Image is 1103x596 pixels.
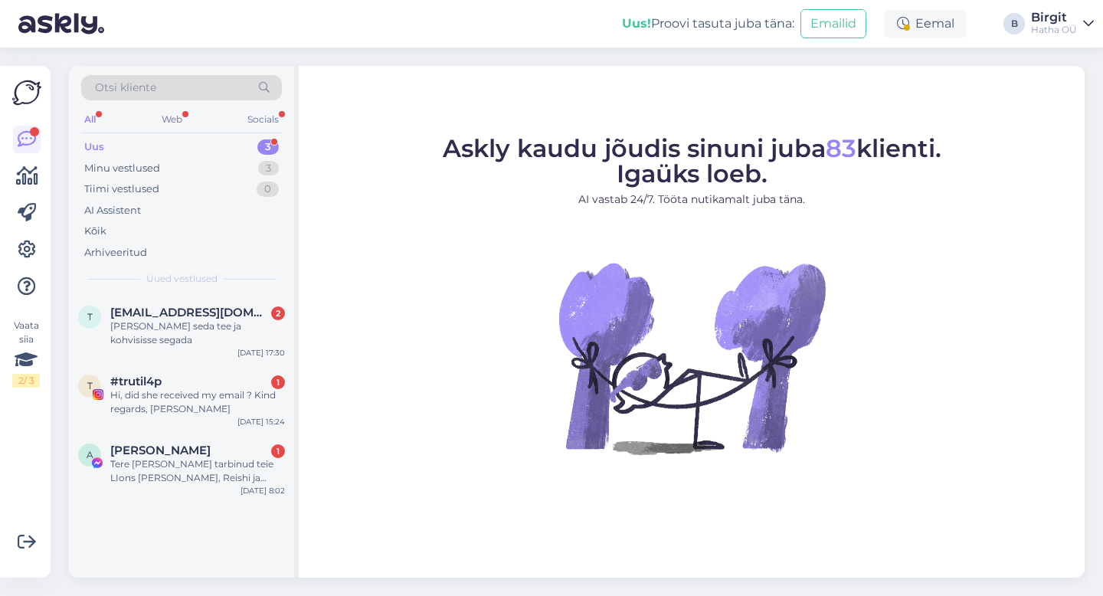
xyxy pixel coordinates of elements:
div: Vaata siia [12,319,40,388]
div: Uus [84,139,104,155]
div: [DATE] 15:24 [237,416,285,427]
div: Socials [244,110,282,129]
span: Askly kaudu jõudis sinuni juba klienti. Igaüks loeb. [443,133,941,188]
b: Uus! [622,16,651,31]
span: Otsi kliente [95,80,156,96]
span: Uued vestlused [146,272,218,286]
div: B [1003,13,1025,34]
span: #trutil4p [110,375,162,388]
div: 2 / 3 [12,374,40,388]
div: 3 [257,139,279,155]
div: 2 [271,306,285,320]
div: Proovi tasuta juba täna: [622,15,794,33]
div: 1 [271,444,285,458]
div: Eemal [885,10,967,38]
img: No Chat active [554,220,830,496]
div: Hi, did she received my email ? Kind regards, [PERSON_NAME] [110,388,285,416]
div: Web [159,110,185,129]
div: [DATE] 17:30 [237,347,285,359]
span: t [87,380,93,391]
div: 3 [258,161,279,176]
div: All [81,110,99,129]
div: [DATE] 8:02 [241,485,285,496]
div: Tere [PERSON_NAME] tarbinud teie LIons [PERSON_NAME], Reishi ja Kortiseps kapsleid eraldi. Kas ko... [110,457,285,485]
button: Emailid [800,9,866,38]
div: 0 [257,182,279,197]
div: Hatha OÜ [1031,24,1077,36]
img: Askly Logo [12,78,41,107]
div: Arhiveeritud [84,245,147,260]
span: Anneli Schön [110,444,211,457]
span: T [87,311,93,323]
div: Birgit [1031,11,1077,24]
div: Minu vestlused [84,161,160,176]
div: Kõik [84,224,106,239]
span: Timo.lambing@gmail.com [110,306,270,319]
div: Tiimi vestlused [84,182,159,197]
div: AI Assistent [84,203,141,218]
div: 1 [271,375,285,389]
span: 83 [826,133,856,163]
a: BirgitHatha OÜ [1031,11,1094,36]
span: A [87,449,93,460]
div: [PERSON_NAME] seda tee ja kohvisisse segada [110,319,285,347]
p: AI vastab 24/7. Tööta nutikamalt juba täna. [443,192,941,208]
